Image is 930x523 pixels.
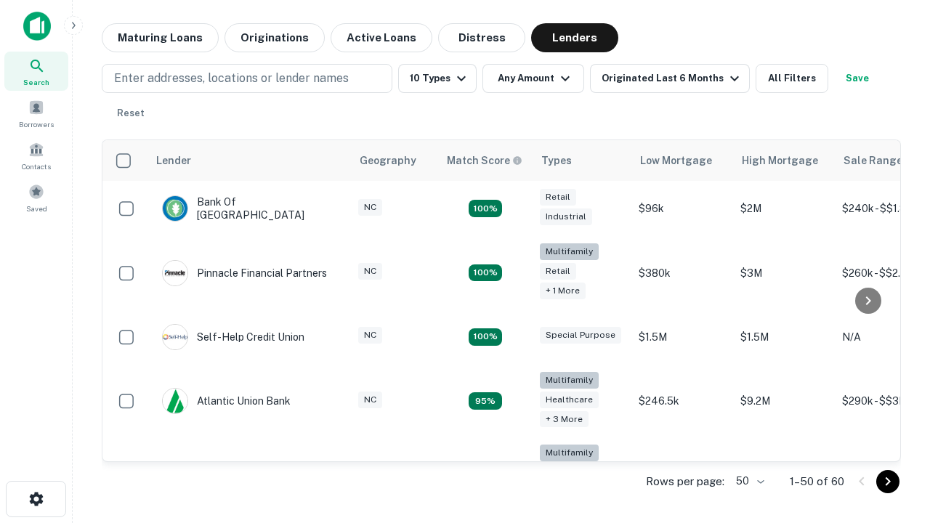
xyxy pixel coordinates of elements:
img: picture [163,261,187,285]
button: Originated Last 6 Months [590,64,750,93]
td: $1.5M [733,309,835,365]
td: $2M [733,181,835,236]
div: High Mortgage [742,152,818,169]
span: Contacts [22,161,51,172]
th: Types [533,140,631,181]
img: picture [163,389,187,413]
td: $3.2M [733,437,835,511]
div: + 1 more [540,283,586,299]
p: 1–50 of 60 [790,473,844,490]
button: Originations [225,23,325,52]
button: Distress [438,23,525,52]
div: Matching Properties: 11, hasApolloMatch: undefined [469,328,502,346]
div: Pinnacle Financial Partners [162,260,327,286]
div: Healthcare [540,392,599,408]
div: Geography [360,152,416,169]
div: Sale Range [844,152,902,169]
iframe: Chat Widget [857,407,930,477]
button: Reset [108,99,154,128]
button: All Filters [756,64,828,93]
div: Industrial [540,208,592,225]
p: Rows per page: [646,473,724,490]
td: $246.5k [631,365,733,438]
button: Active Loans [331,23,432,52]
div: Special Purpose [540,327,621,344]
td: $1.5M [631,309,733,365]
div: NC [358,327,382,344]
img: picture [163,196,187,221]
div: Matching Properties: 9, hasApolloMatch: undefined [469,392,502,410]
button: Any Amount [482,64,584,93]
button: Enter addresses, locations or lender names [102,64,392,93]
a: Contacts [4,136,68,175]
div: Lender [156,152,191,169]
th: Geography [351,140,438,181]
div: Matching Properties: 17, hasApolloMatch: undefined [469,264,502,282]
a: Saved [4,178,68,217]
div: Types [541,152,572,169]
th: High Mortgage [733,140,835,181]
div: NC [358,392,382,408]
td: $3M [733,236,835,309]
a: Search [4,52,68,91]
th: Capitalize uses an advanced AI algorithm to match your search with the best lender. The match sco... [438,140,533,181]
h6: Match Score [447,153,519,169]
span: Saved [26,203,47,214]
td: $380k [631,236,733,309]
div: Retail [540,263,576,280]
td: $96k [631,181,733,236]
button: Go to next page [876,470,899,493]
div: Atlantic Union Bank [162,388,291,414]
th: Lender [147,140,351,181]
td: $9.2M [733,365,835,438]
div: Multifamily [540,372,599,389]
div: Matching Properties: 15, hasApolloMatch: undefined [469,200,502,217]
th: Low Mortgage [631,140,733,181]
td: $246k [631,437,733,511]
button: Maturing Loans [102,23,219,52]
a: Borrowers [4,94,68,133]
div: NC [358,199,382,216]
button: Save your search to get updates of matches that match your search criteria. [834,64,881,93]
div: Bank Of [GEOGRAPHIC_DATA] [162,195,336,222]
div: Retail [540,189,576,206]
div: Originated Last 6 Months [602,70,743,87]
p: Enter addresses, locations or lender names [114,70,349,87]
img: picture [163,325,187,349]
div: Capitalize uses an advanced AI algorithm to match your search with the best lender. The match sco... [447,153,522,169]
div: Self-help Credit Union [162,324,304,350]
div: Multifamily [540,445,599,461]
div: Low Mortgage [640,152,712,169]
button: 10 Types [398,64,477,93]
span: Search [23,76,49,88]
span: Borrowers [19,118,54,130]
button: Lenders [531,23,618,52]
div: The Fidelity Bank [162,461,280,487]
div: Multifamily [540,243,599,260]
div: 50 [730,471,767,492]
div: + 3 more [540,411,589,428]
div: NC [358,263,382,280]
img: capitalize-icon.png [23,12,51,41]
